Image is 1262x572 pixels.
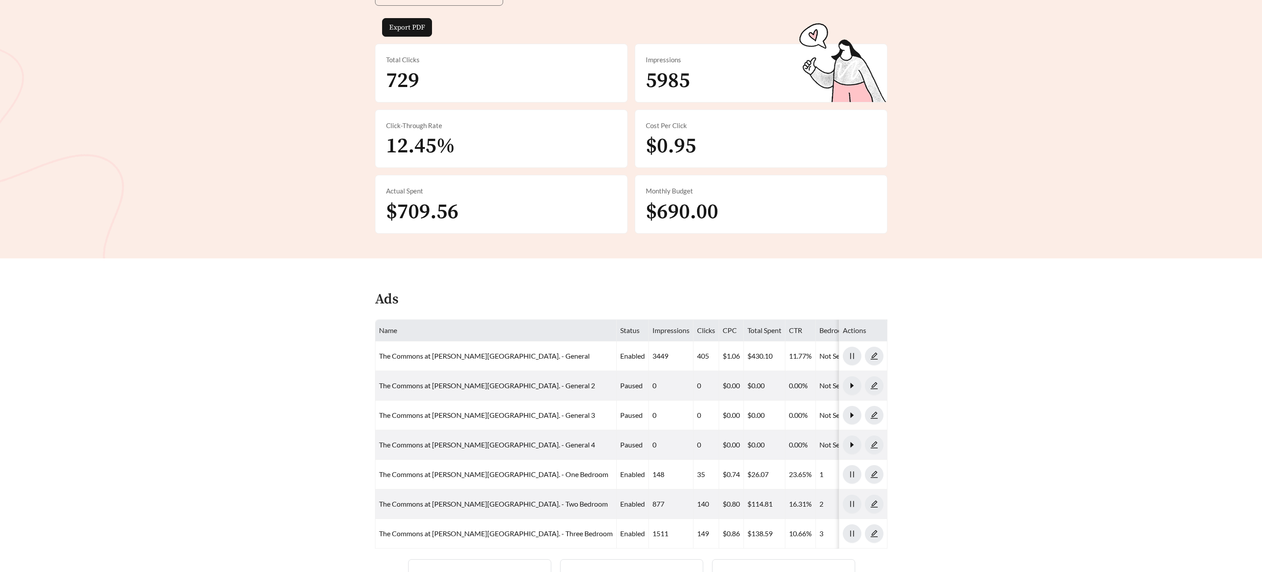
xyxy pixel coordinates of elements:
[386,133,455,159] span: 12.45%
[843,524,861,543] button: pause
[865,411,883,419] span: edit
[843,376,861,395] button: caret-right
[646,133,696,159] span: $0.95
[865,406,883,424] button: edit
[843,441,861,449] span: caret-right
[843,436,861,454] button: caret-right
[694,341,719,371] td: 405
[865,529,883,538] a: edit
[694,371,719,401] td: 0
[646,121,876,131] div: Cost Per Click
[649,371,694,401] td: 0
[386,55,617,65] div: Total Clicks
[816,371,872,401] td: Not Set
[843,470,861,478] span: pause
[785,371,816,401] td: 0.00%
[843,530,861,538] span: pause
[744,519,785,549] td: $138.59
[843,500,861,508] span: pause
[719,519,744,549] td: $0.86
[649,430,694,460] td: 0
[785,489,816,519] td: 16.31%
[843,352,861,360] span: pause
[865,381,883,390] a: edit
[865,411,883,419] a: edit
[382,18,432,37] button: Export PDF
[785,341,816,371] td: 11.77%
[865,500,883,508] a: edit
[719,341,744,371] td: $1.06
[865,440,883,449] a: edit
[865,530,883,538] span: edit
[649,320,694,341] th: Impressions
[617,320,649,341] th: Status
[620,440,643,449] span: paused
[843,406,861,424] button: caret-right
[865,495,883,513] button: edit
[816,489,872,519] td: 2
[865,465,883,484] button: edit
[386,68,419,94] span: 729
[694,519,719,549] td: 149
[789,326,802,334] span: CTR
[865,500,883,508] span: edit
[843,495,861,513] button: pause
[843,465,861,484] button: pause
[379,440,595,449] a: The Commons at [PERSON_NAME][GEOGRAPHIC_DATA]. - General 4
[646,55,876,65] div: Impressions
[816,430,872,460] td: Not Set
[375,292,398,307] h4: Ads
[744,371,785,401] td: $0.00
[816,320,872,341] th: Bedroom Count
[379,500,608,508] a: The Commons at [PERSON_NAME][GEOGRAPHIC_DATA]. - Two Bedroom
[649,460,694,489] td: 148
[379,411,595,419] a: The Commons at [PERSON_NAME][GEOGRAPHIC_DATA]. - General 3
[785,430,816,460] td: 0.00%
[379,381,595,390] a: The Commons at [PERSON_NAME][GEOGRAPHIC_DATA]. - General 2
[719,489,744,519] td: $0.80
[620,352,645,360] span: enabled
[865,470,883,478] a: edit
[865,352,883,360] span: edit
[843,411,861,419] span: caret-right
[839,320,887,341] th: Actions
[744,460,785,489] td: $26.07
[719,401,744,430] td: $0.00
[620,500,645,508] span: enabled
[375,320,617,341] th: Name
[379,529,613,538] a: The Commons at [PERSON_NAME][GEOGRAPHIC_DATA]. - Three Bedroom
[719,460,744,489] td: $0.74
[843,382,861,390] span: caret-right
[723,326,737,334] span: CPC
[865,347,883,365] button: edit
[694,320,719,341] th: Clicks
[843,347,861,365] button: pause
[744,341,785,371] td: $430.10
[620,381,643,390] span: paused
[865,436,883,454] button: edit
[386,186,617,196] div: Actual Spent
[646,68,690,94] span: 5985
[816,519,872,549] td: 3
[649,341,694,371] td: 3449
[719,430,744,460] td: $0.00
[744,320,785,341] th: Total Spent
[744,489,785,519] td: $114.81
[620,470,645,478] span: enabled
[865,524,883,543] button: edit
[646,186,876,196] div: Monthly Budget
[620,411,643,419] span: paused
[649,489,694,519] td: 877
[744,401,785,430] td: $0.00
[865,376,883,395] button: edit
[865,352,883,360] a: edit
[694,460,719,489] td: 35
[816,460,872,489] td: 1
[646,199,718,225] span: $690.00
[620,529,645,538] span: enabled
[865,470,883,478] span: edit
[649,401,694,430] td: 0
[379,352,590,360] a: The Commons at [PERSON_NAME][GEOGRAPHIC_DATA]. - General
[785,519,816,549] td: 10.66%
[694,401,719,430] td: 0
